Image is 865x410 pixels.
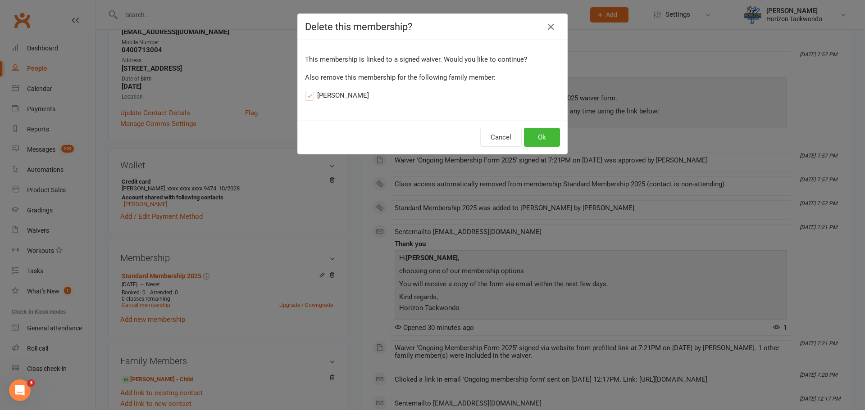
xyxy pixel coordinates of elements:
p: Also remove this membership for the following family member: [305,72,560,83]
p: This membership is linked to a signed waiver. Would you like to continue? [305,54,560,65]
button: Ok [524,128,560,147]
button: Cancel [480,128,522,147]
span: 3 [27,379,35,387]
label: [PERSON_NAME] [305,90,369,101]
iframe: Intercom live chat [9,379,31,401]
h4: Delete this membership? [305,21,560,32]
button: Close [544,20,558,34]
